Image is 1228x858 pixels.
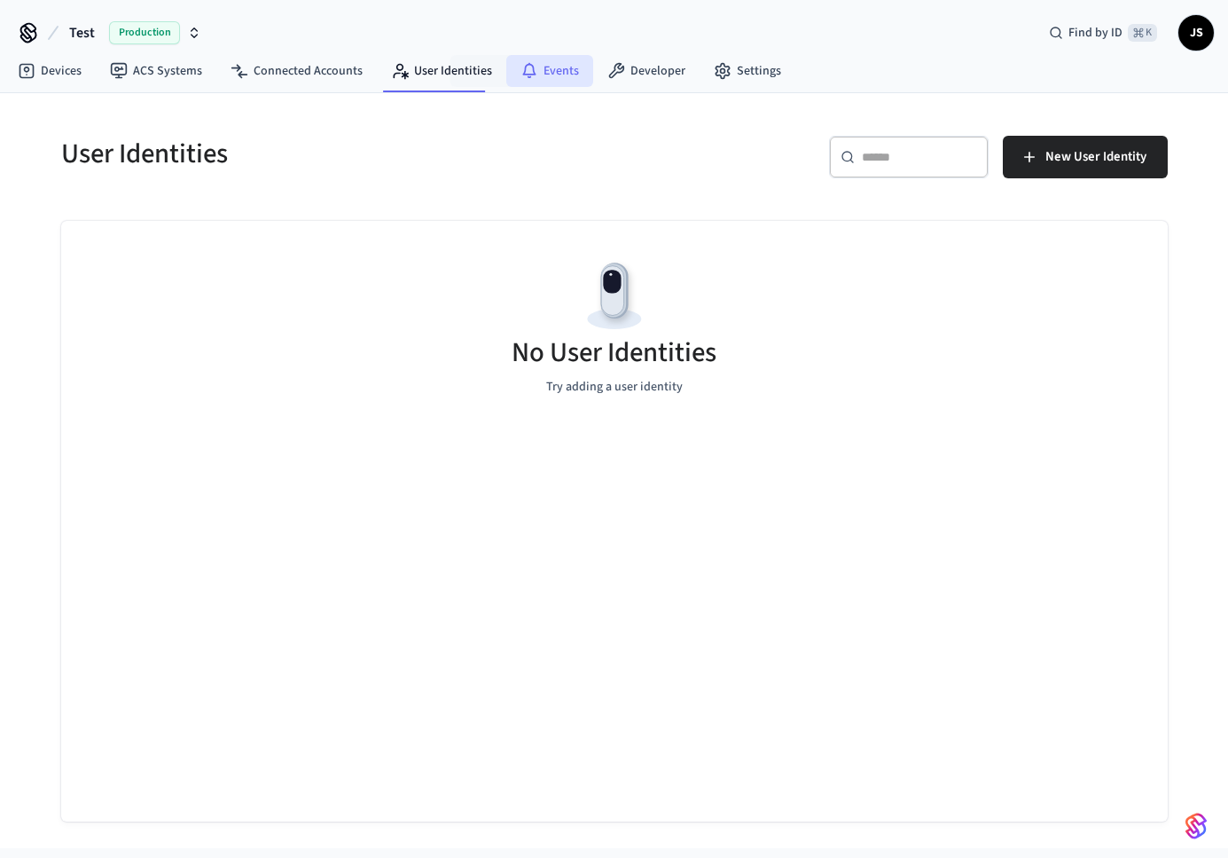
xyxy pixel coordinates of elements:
[377,55,506,87] a: User Identities
[4,55,96,87] a: Devices
[700,55,795,87] a: Settings
[1003,136,1168,178] button: New User Identity
[1045,146,1146,169] span: New User Identity
[61,136,604,172] h5: User Identities
[1035,17,1171,49] div: Find by ID⌘ K
[109,21,180,44] span: Production
[216,55,377,87] a: Connected Accounts
[512,335,716,371] h5: No User Identities
[593,55,700,87] a: Developer
[96,55,216,87] a: ACS Systems
[1180,17,1212,49] span: JS
[1068,24,1122,42] span: Find by ID
[506,55,593,87] a: Events
[69,22,95,43] span: Test
[575,256,654,336] img: Devices Empty State
[1185,812,1207,840] img: SeamLogoGradient.69752ec5.svg
[1178,15,1214,51] button: JS
[1128,24,1157,42] span: ⌘ K
[546,378,683,397] p: Try adding a user identity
